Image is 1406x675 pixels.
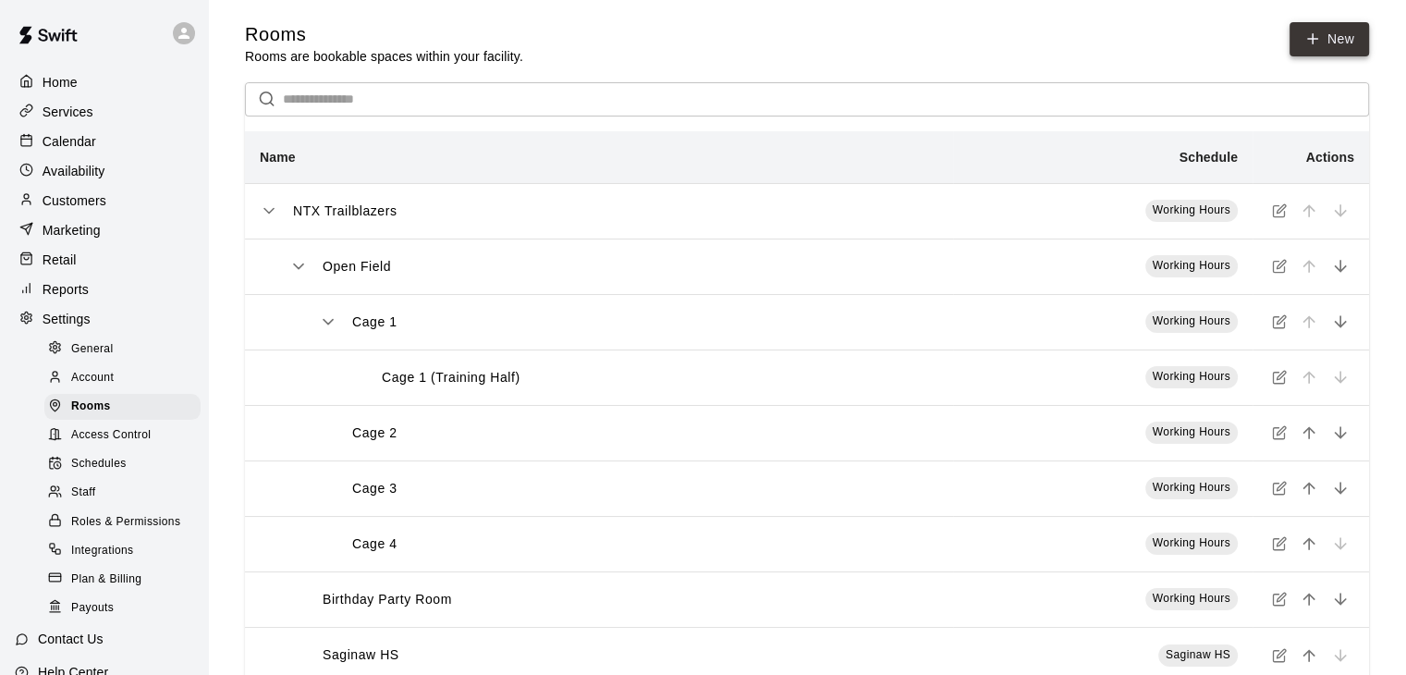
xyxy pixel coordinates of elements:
a: Schedules [44,450,208,479]
p: Open Field [323,257,391,276]
a: Home [15,68,193,96]
p: Retail [43,251,77,269]
a: Retail [15,246,193,274]
span: Roles & Permissions [71,513,180,532]
button: move item up [1295,419,1323,447]
a: Customers [15,187,193,215]
a: Account [44,363,208,392]
p: Settings [43,310,91,328]
p: Rooms are bookable spaces within your facility. [245,47,523,66]
span: Schedules [71,455,127,473]
span: Payouts [71,599,114,618]
b: Schedule [1180,150,1238,165]
a: Roles & Permissions [44,508,208,536]
span: Plan & Billing [71,571,141,589]
a: Settings [15,305,193,333]
span: Working Hours [1153,592,1230,605]
span: Working Hours [1153,314,1230,327]
p: Saginaw HS [323,645,399,665]
span: Account [71,369,114,387]
a: New [1290,22,1369,56]
p: Cage 2 [352,423,397,443]
span: Staff [71,484,95,502]
p: Availability [43,162,105,180]
p: NTX Trailblazers [293,202,397,221]
p: Cage 4 [352,534,397,554]
b: Name [260,150,296,165]
a: Reports [15,276,193,303]
div: Plan & Billing [44,567,201,593]
span: Rooms [71,398,111,416]
p: Reports [43,280,89,299]
div: General [44,337,201,362]
p: Marketing [43,221,101,239]
a: Rooms [44,393,208,422]
p: Contact Us [38,630,104,648]
button: move item up [1295,585,1323,613]
p: Calendar [43,132,96,151]
div: Access Control [44,423,201,448]
span: Working Hours [1153,536,1230,549]
div: Rooms [44,394,201,420]
div: Account [44,365,201,391]
a: Payouts [44,594,208,622]
p: Birthday Party Room [323,590,452,609]
a: Integrations [44,536,208,565]
a: Calendar [15,128,193,155]
button: move item down [1327,585,1354,613]
span: Working Hours [1153,203,1230,216]
a: Availability [15,157,193,185]
button: move item up [1295,530,1323,558]
span: Integrations [71,542,134,560]
h5: Rooms [245,22,523,47]
a: Services [15,98,193,126]
a: Marketing [15,216,193,244]
b: Actions [1306,150,1354,165]
a: Access Control [44,422,208,450]
div: Schedules [44,451,201,477]
div: Integrations [44,538,201,564]
button: move item down [1327,252,1354,280]
span: Access Control [71,426,151,445]
p: Cage 1 (Training Half) [382,368,520,387]
span: Working Hours [1153,425,1230,438]
div: Staff [44,480,201,506]
span: Working Hours [1153,370,1230,383]
a: General [44,335,208,363]
p: Cage 1 [352,313,397,332]
button: move item down [1327,308,1354,336]
p: Customers [43,191,106,210]
span: Saginaw HS [1166,648,1230,661]
p: Home [43,73,78,92]
a: Staff [44,479,208,508]
div: Payouts [44,595,201,621]
span: Working Hours [1153,481,1230,494]
div: Roles & Permissions [44,509,201,535]
p: Cage 3 [352,479,397,498]
button: move item down [1327,419,1354,447]
span: General [71,340,114,359]
button: move item up [1295,474,1323,502]
p: Services [43,103,93,121]
a: Plan & Billing [44,565,208,594]
button: move item up [1295,642,1323,669]
button: move item down [1327,474,1354,502]
span: Working Hours [1153,259,1230,272]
